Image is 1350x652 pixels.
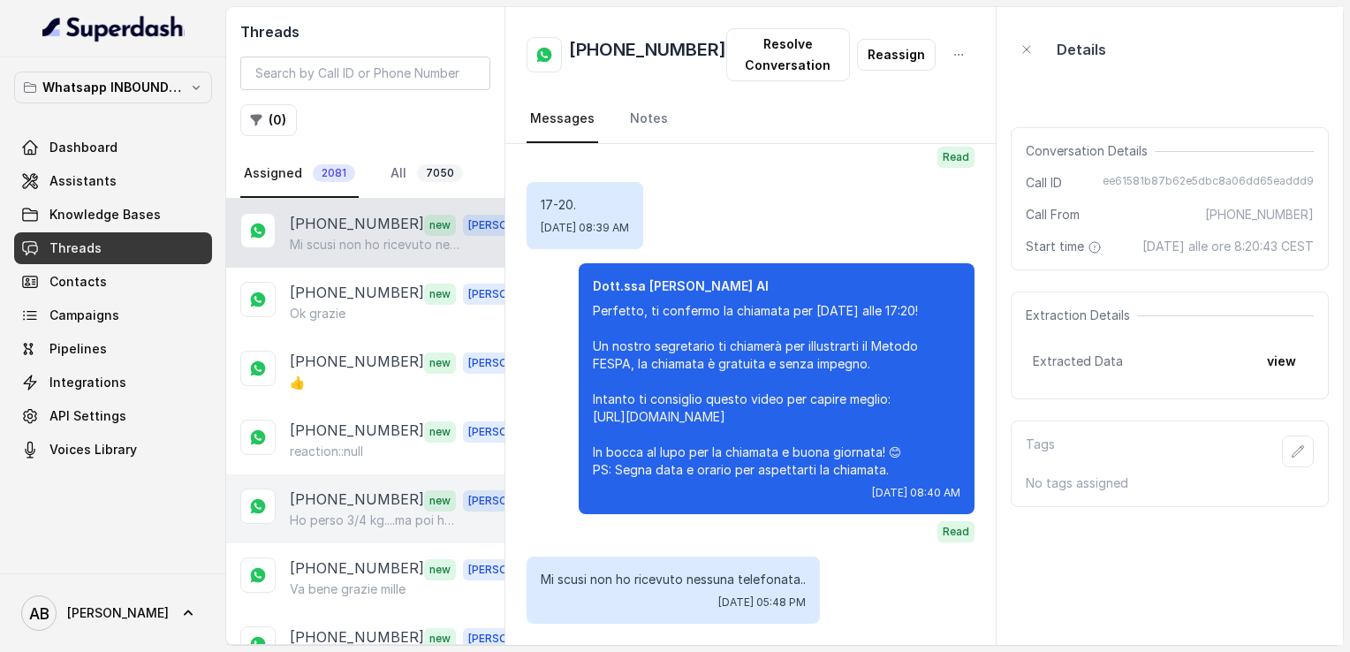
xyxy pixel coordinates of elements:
a: Pipelines [14,333,212,365]
span: Dashboard [49,139,118,156]
span: [PERSON_NAME] [463,284,562,305]
a: Threads [14,232,212,264]
a: Assistants [14,165,212,197]
h2: Threads [240,21,490,42]
a: Knowledge Bases [14,199,212,231]
span: Assistants [49,172,117,190]
span: Call From [1026,206,1080,224]
span: [PERSON_NAME] [463,628,562,649]
span: 2081 [313,164,355,182]
p: 17-20. [541,196,629,214]
span: [PERSON_NAME] [463,559,562,580]
a: All7050 [387,150,466,198]
nav: Tabs [240,150,490,198]
button: Whatsapp INBOUND Workspace [14,72,212,103]
a: Messages [527,95,598,143]
img: light.svg [42,14,185,42]
span: Call ID [1026,174,1062,192]
span: Conversation Details [1026,142,1155,160]
a: Assigned2081 [240,150,359,198]
a: [PERSON_NAME] [14,588,212,638]
a: Notes [626,95,671,143]
p: Dott.ssa [PERSON_NAME] AI [593,277,960,295]
span: [PERSON_NAME] [67,604,169,622]
p: Whatsapp INBOUND Workspace [42,77,184,98]
span: new [424,284,456,305]
p: reaction::null [290,443,363,460]
span: Contacts [49,273,107,291]
p: 👍 [290,374,305,391]
p: Details [1057,39,1106,60]
a: API Settings [14,400,212,432]
span: Voices Library [49,441,137,459]
span: new [424,628,456,649]
span: Read [937,521,975,542]
p: Va bene grazie mille [290,580,406,598]
a: Campaigns [14,299,212,331]
a: Contacts [14,266,212,298]
button: Resolve Conversation [726,28,850,81]
button: view [1256,345,1307,377]
span: new [424,421,456,443]
a: Dashboard [14,132,212,163]
span: 7050 [417,164,463,182]
span: [PERSON_NAME] [463,421,562,443]
span: Pipelines [49,340,107,358]
span: Knowledge Bases [49,206,161,224]
span: [DATE] 08:39 AM [541,221,629,235]
p: [PHONE_NUMBER] [290,420,424,443]
span: [PERSON_NAME] [463,215,562,236]
p: [PHONE_NUMBER] [290,351,424,374]
span: [DATE] 05:48 PM [718,595,806,610]
p: No tags assigned [1026,474,1314,492]
p: Ho perso 3/4 kg....ma poi ho mollato.. [290,512,459,529]
span: new [424,353,456,374]
span: Integrations [49,374,126,391]
span: [DATE] alle ore 8:20:43 CEST [1142,238,1314,255]
p: [PHONE_NUMBER] [290,557,424,580]
a: Integrations [14,367,212,398]
p: Mi scusi non ho ricevuto nessuna telefonata.. [290,236,459,254]
button: (0) [240,104,297,136]
span: Start time [1026,238,1105,255]
text: AB [29,604,49,623]
p: Ok grazie [290,305,345,322]
span: Threads [49,239,102,257]
h2: [PHONE_NUMBER] [569,37,726,72]
span: Campaigns [49,307,119,324]
span: new [424,559,456,580]
span: Read [937,147,975,168]
span: [PHONE_NUMBER] [1205,206,1314,224]
span: [DATE] 08:40 AM [872,486,960,500]
p: [PHONE_NUMBER] [290,213,424,236]
p: [PHONE_NUMBER] [290,282,424,305]
span: Extraction Details [1026,307,1137,324]
p: [PHONE_NUMBER] [290,626,424,649]
span: Extracted Data [1033,353,1123,370]
span: API Settings [49,407,126,425]
span: [PERSON_NAME] [463,490,562,512]
span: ee61581b87b62e5dbc8a06dd65eaddd9 [1103,174,1314,192]
p: Mi scusi non ho ricevuto nessuna telefonata.. [541,571,806,588]
a: Voices Library [14,434,212,466]
span: [PERSON_NAME] [463,353,562,374]
p: Tags [1026,436,1055,467]
span: new [424,490,456,512]
input: Search by Call ID or Phone Number [240,57,490,90]
nav: Tabs [527,95,975,143]
span: new [424,215,456,236]
p: [PHONE_NUMBER] [290,489,424,512]
p: Perfetto, ti confermo la chiamata per [DATE] alle 17:20! Un nostro segretario ti chiamerà per ill... [593,302,960,479]
button: Reassign [857,39,936,71]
